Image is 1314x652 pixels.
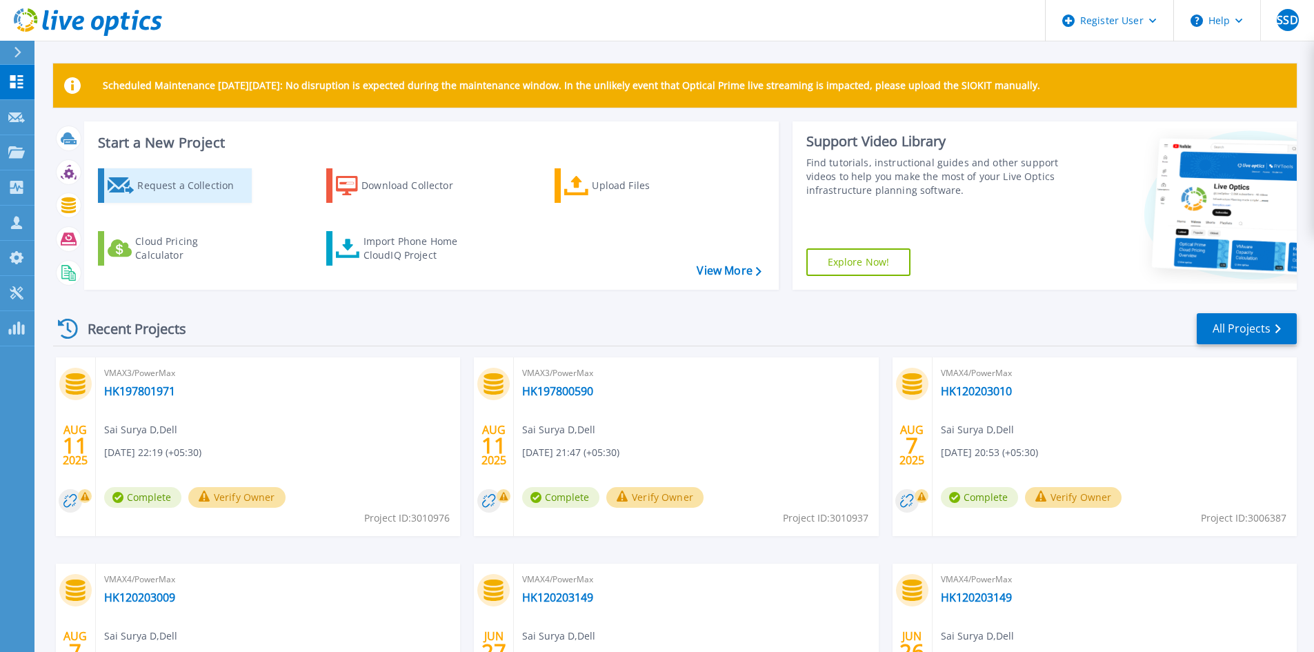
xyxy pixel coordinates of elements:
span: SSD [1277,14,1297,26]
a: HK120203149 [941,591,1012,604]
span: Project ID: 3010976 [364,511,450,526]
span: VMAX4/PowerMax [941,572,1288,587]
a: Download Collector [326,168,480,203]
span: [DATE] 22:19 (+05:30) [104,445,201,460]
span: VMAX4/PowerMax [941,366,1288,381]
span: Complete [104,487,181,508]
div: Support Video Library [806,132,1064,150]
span: Sai Surya D , Dell [104,422,177,437]
span: VMAX3/PowerMax [522,366,870,381]
span: Complete [522,487,599,508]
span: Sai Surya D , Dell [941,422,1014,437]
a: Explore Now! [806,248,911,276]
p: Scheduled Maintenance [DATE][DATE]: No disruption is expected during the maintenance window. In t... [103,80,1040,91]
h3: Start a New Project [98,135,761,150]
div: Download Collector [361,172,472,199]
div: Request a Collection [137,172,248,199]
span: Project ID: 3006387 [1201,511,1286,526]
a: HK120203149 [522,591,593,604]
a: Request a Collection [98,168,252,203]
span: 7 [906,439,918,451]
span: Sai Surya D , Dell [941,629,1014,644]
span: 11 [63,439,88,451]
button: Verify Owner [1025,487,1122,508]
span: Sai Surya D , Dell [522,422,595,437]
span: Sai Surya D , Dell [522,629,595,644]
span: Project ID: 3010937 [783,511,868,526]
span: [DATE] 20:53 (+05:30) [941,445,1038,460]
span: VMAX4/PowerMax [104,572,452,587]
a: Upload Files [555,168,708,203]
button: Verify Owner [606,487,704,508]
div: Find tutorials, instructional guides and other support videos to help you make the most of your L... [806,156,1064,197]
span: Complete [941,487,1018,508]
button: Verify Owner [188,487,286,508]
div: AUG 2025 [899,420,925,471]
span: [DATE] 21:47 (+05:30) [522,445,619,460]
span: VMAX4/PowerMax [522,572,870,587]
a: HK197800590 [522,384,593,398]
div: AUG 2025 [481,420,507,471]
a: HK120203009 [104,591,175,604]
a: HK120203010 [941,384,1012,398]
a: Cloud Pricing Calculator [98,231,252,266]
a: View More [697,264,761,277]
span: Sai Surya D , Dell [104,629,177,644]
a: All Projects [1197,313,1297,344]
div: AUG 2025 [62,420,88,471]
div: Cloud Pricing Calculator [135,235,246,262]
span: VMAX3/PowerMax [104,366,452,381]
div: Recent Projects [53,312,205,346]
div: Import Phone Home CloudIQ Project [364,235,471,262]
span: 11 [481,439,506,451]
div: Upload Files [592,172,702,199]
a: HK197801971 [104,384,175,398]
